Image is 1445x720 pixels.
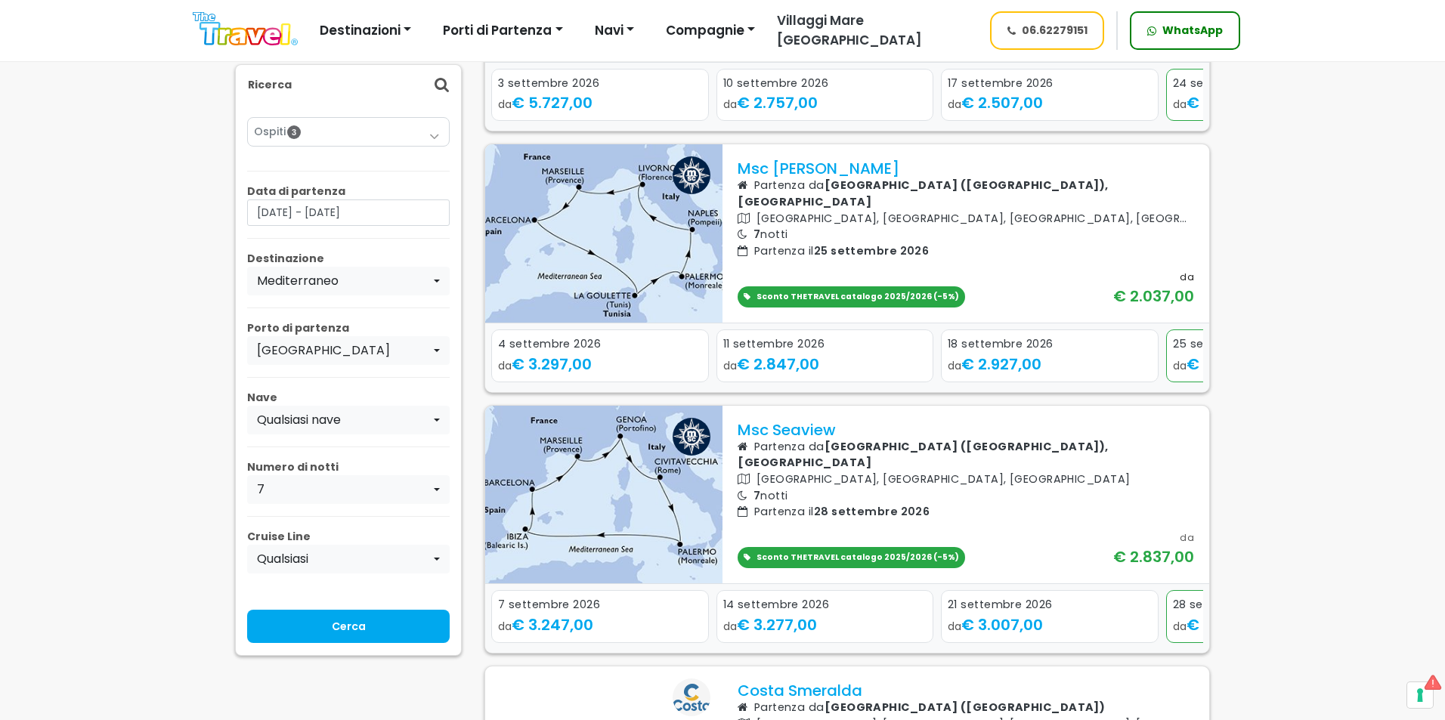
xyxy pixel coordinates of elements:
button: 7 [247,475,450,504]
a: 06.62279151 [990,11,1105,50]
p: Destinazione [247,251,450,267]
a: 18 settembre 2026 da€ 2.927,00 [941,329,1159,382]
span: € 2.847,00 [737,354,819,375]
div: [GEOGRAPHIC_DATA] [257,341,431,360]
div: 4 / 4 [1166,590,1384,647]
div: 10 settembre 2026 [723,76,927,92]
div: 2 / 4 [716,590,934,647]
p: [GEOGRAPHIC_DATA], [GEOGRAPHIC_DATA], [GEOGRAPHIC_DATA], [GEOGRAPHIC_DATA], [GEOGRAPHIC_DATA], [G... [738,211,1194,227]
p: [GEOGRAPHIC_DATA], [GEOGRAPHIC_DATA], [GEOGRAPHIC_DATA] [738,471,1194,488]
div: 17 settembre 2026 [948,76,1152,92]
div: 1 / 4 [491,69,709,125]
div: 24 settembre 2026 [1173,76,1377,92]
span: € 2.507,00 [961,92,1043,113]
div: Ricerca [236,65,461,105]
div: 4 / 4 [1166,69,1384,125]
span: € 5.727,00 [512,92,593,113]
span: € 2.037,00 [1187,354,1267,375]
button: Qualsiasi [247,545,450,573]
a: 28 settembre 2026 da€ 2.837,00 [1166,590,1384,643]
p: Costa Smeralda [738,681,1194,700]
a: 11 settembre 2026 da€ 2.847,00 [716,329,934,382]
button: Porti di Partenza [433,16,572,46]
div: da [948,91,1152,114]
p: notti [738,488,1194,505]
p: Partenza da [738,178,1194,210]
p: Partenza da [738,439,1194,471]
div: da [723,613,927,636]
span: € 3.007,00 [961,614,1043,635]
div: 3 settembre 2026 [498,76,702,92]
a: 3 settembre 2026 da€ 5.727,00 [491,69,709,122]
span: 7 [753,227,760,242]
p: notti [738,227,1194,243]
p: Ricerca [248,77,292,93]
a: Msc [PERSON_NAME] Partenza da[GEOGRAPHIC_DATA] ([GEOGRAPHIC_DATA]), [GEOGRAPHIC_DATA] [GEOGRAPHIC... [738,159,1194,307]
div: 21 settembre 2026 [948,597,1152,613]
div: da [1180,270,1194,285]
div: 2 / 4 [716,329,934,386]
div: 3 / 4 [941,590,1159,647]
a: Ospiti3 [254,124,443,140]
div: Qualsiasi nave [257,411,431,429]
p: Partenza il [738,243,1194,260]
p: Data di partenza [247,184,450,199]
div: 1 / 4 [491,329,709,386]
a: 14 settembre 2026 da€ 3.277,00 [716,590,934,643]
div: da [948,353,1152,375]
a: Villaggi Mare [GEOGRAPHIC_DATA] [765,11,976,50]
button: Navi [585,16,644,46]
a: Msc Seaview Partenza da[GEOGRAPHIC_DATA] ([GEOGRAPHIC_DATA]), [GEOGRAPHIC_DATA] [GEOGRAPHIC_DATA]... [738,421,1194,569]
span: Sconto THETRAVEL catalogo 2025/2026 (-5%) [757,552,959,563]
p: Cruise Line [247,529,450,545]
img: Logo The Travel [193,12,298,46]
span: € 2.927,00 [961,354,1041,375]
div: da [1173,613,1377,636]
button: Palermo [247,336,450,365]
div: da [723,353,927,375]
button: Qualsiasi nave [247,406,450,434]
div: 3 / 4 [941,69,1159,125]
span: 3 [287,125,301,139]
p: Nave [247,390,450,406]
span: 7 [753,488,760,503]
a: WhatsApp [1130,11,1240,50]
img: costa logo [673,678,710,716]
div: Mediterraneo [257,272,431,290]
span: 25 settembre 2026 [814,243,930,258]
p: Msc [PERSON_NAME] [738,159,1194,178]
a: 21 settembre 2026 da€ 3.007,00 [941,590,1159,643]
div: 1 / 4 [491,590,709,647]
div: da [498,91,702,114]
b: [GEOGRAPHIC_DATA] ([GEOGRAPHIC_DATA]) [825,700,1106,715]
div: 4 / 4 [1166,329,1384,386]
p: Numero di notti [247,459,450,475]
div: da [1173,91,1377,114]
div: € 2.837,00 [1113,545,1194,568]
span: € 2.837,00 [1187,614,1267,635]
span: Sconto THETRAVEL catalogo 2025/2026 (-5%) [757,291,959,302]
p: Partenza il [738,504,1194,521]
div: 11 settembre 2026 [723,336,927,353]
div: da [948,613,1152,636]
div: 25 settembre 2026 [1173,336,1377,353]
img: UWSQ.jpg [485,144,722,323]
div: da [1173,353,1377,375]
span: 28 settembre 2026 [814,504,930,519]
a: 4 settembre 2026 da€ 3.297,00 [491,329,709,382]
span: 06.62279151 [1022,23,1088,39]
div: 7 [257,481,431,499]
a: 7 settembre 2026 da€ 3.247,00 [491,590,709,643]
div: € 2.037,00 [1113,285,1194,307]
div: da [723,91,927,114]
span: € 3.277,00 [737,614,817,635]
span: € 2.757,00 [737,92,818,113]
button: Mediterraneo [247,267,450,295]
a: 10 settembre 2026 da€ 2.757,00 [716,69,934,122]
div: Qualsiasi [257,550,431,568]
span: € 3.297,00 [512,354,592,375]
button: Compagnie [656,16,765,46]
span: € 3.247,00 [512,614,593,635]
div: 3 / 4 [941,329,1159,386]
a: 25 settembre 2026 da€ 2.037,00 [1166,329,1384,382]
